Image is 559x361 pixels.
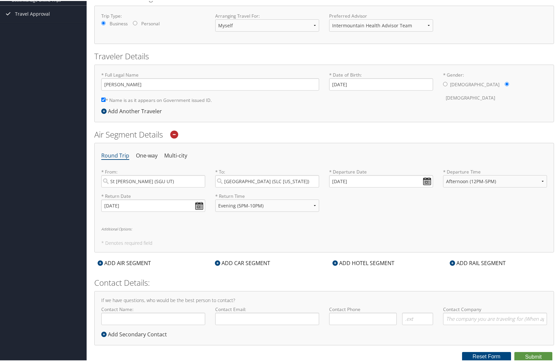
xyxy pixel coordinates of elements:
div: Add Secondary Contact [101,329,170,337]
div: ADD AIR SEGMENT [94,258,154,266]
label: Arranging Travel For: [215,12,319,18]
input: MM/DD/YYYY [101,198,205,211]
label: Contact Company [443,305,547,324]
label: * Name is as it appears on Government issued ID. [101,93,212,105]
label: Contact Name: [101,305,205,324]
input: MM/DD/YYYY [329,174,433,186]
label: Business [110,19,128,26]
input: .ext [402,312,433,324]
input: * Full Legal Name [101,77,319,90]
input: City or Airport Code [101,174,205,186]
input: * Date of Birth: [329,77,433,90]
h4: If we have questions, who would be the best person to contact? [101,297,547,302]
h6: Additional Options: [101,226,547,230]
button: Submit [514,351,552,361]
input: Contact Company [443,312,547,324]
input: Contact Email: [215,312,319,324]
span: Travel Approval [15,5,50,21]
div: ADD RAIL SEGMENT [447,258,509,266]
label: Contact Phone [329,305,433,312]
h2: Air Segment Details [94,128,554,139]
label: Personal [141,19,160,26]
label: * Departure Time [443,168,547,192]
label: * Full Legal Name [101,71,319,90]
li: Multi-city [164,149,187,161]
label: * Return Time [215,192,319,198]
li: One-way [136,149,158,161]
label: Preferred Advisor [329,12,433,18]
label: [DEMOGRAPHIC_DATA] [446,91,495,103]
label: [DEMOGRAPHIC_DATA] [450,77,499,90]
button: Reset Form [462,351,511,360]
div: ADD CAR SEGMENT [212,258,274,266]
label: * From: [101,168,205,186]
label: Trip Type: [101,12,205,18]
input: Contact Name: [101,312,205,324]
div: Add Another Traveler [101,106,165,114]
label: * Date of Birth: [329,71,433,90]
h5: * Denotes required field [101,240,547,244]
h2: Contact Details: [94,276,554,287]
li: Round Trip [101,149,129,161]
input: * Gender:[DEMOGRAPHIC_DATA][DEMOGRAPHIC_DATA] [505,81,509,85]
label: * To: [215,168,319,186]
div: ADD HOTEL SEGMENT [329,258,398,266]
h2: Traveler Details [94,50,554,61]
select: * Departure Time [443,174,547,186]
label: * Gender: [443,71,547,104]
label: Contact Email: [215,305,319,324]
label: * Departure Date [329,168,433,174]
input: * Name is as it appears on Government issued ID. [101,97,106,101]
input: City or Airport Code [215,174,319,186]
label: * Return Date [101,192,205,198]
input: * Gender:[DEMOGRAPHIC_DATA][DEMOGRAPHIC_DATA] [443,81,447,85]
